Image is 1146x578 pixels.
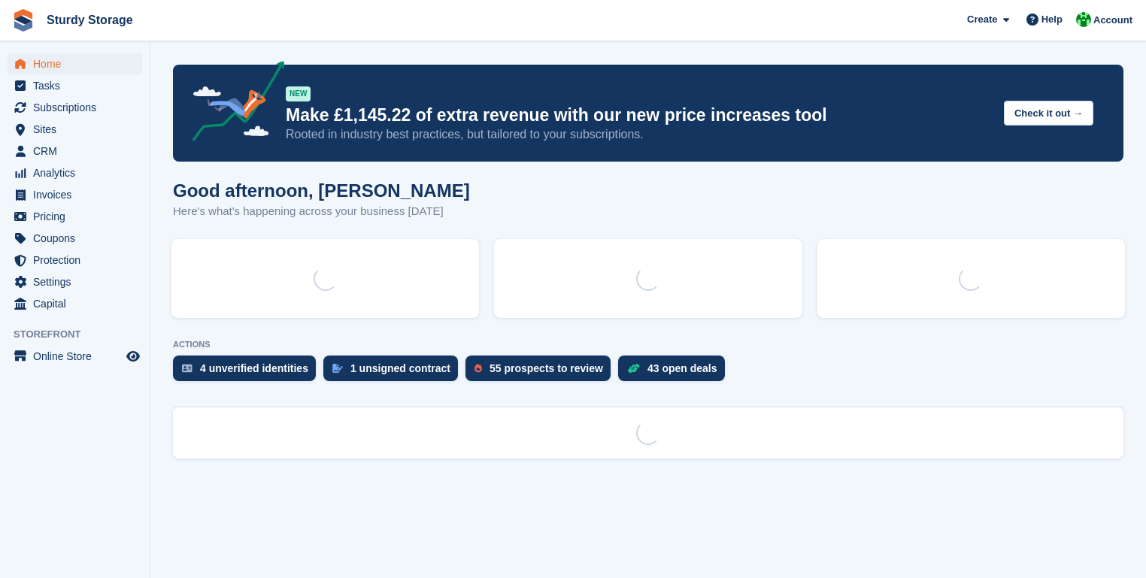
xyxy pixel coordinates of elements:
span: Coupons [33,228,123,249]
a: menu [8,141,142,162]
a: menu [8,206,142,227]
img: verify_identity-adf6edd0f0f0b5bbfe63781bf79b02c33cf7c696d77639b501bdc392416b5a36.svg [182,364,193,373]
a: 1 unsigned contract [323,356,465,389]
a: menu [8,228,142,249]
p: ACTIONS [173,340,1123,350]
span: Tasks [33,75,123,96]
span: Home [33,53,123,74]
span: Pricing [33,206,123,227]
button: Check it out → [1004,101,1093,126]
img: stora-icon-8386f47178a22dfd0bd8f6a31ec36ba5ce8667c1dd55bd0f319d3a0aa187defe.svg [12,9,35,32]
a: 55 prospects to review [465,356,618,389]
span: Capital [33,293,123,314]
span: Protection [33,250,123,271]
span: Subscriptions [33,97,123,118]
a: menu [8,184,142,205]
span: CRM [33,141,123,162]
a: menu [8,75,142,96]
p: Here's what's happening across your business [DATE] [173,203,470,220]
p: Rooted in industry best practices, but tailored to your subscriptions. [286,126,992,143]
a: menu [8,97,142,118]
a: menu [8,162,142,183]
span: Create [967,12,997,27]
span: Online Store [33,346,123,367]
img: Simon Sturdy [1076,12,1091,27]
a: 43 open deals [618,356,732,389]
img: prospect-51fa495bee0391a8d652442698ab0144808aea92771e9ea1ae160a38d050c398.svg [474,364,482,373]
span: Help [1041,12,1063,27]
div: NEW [286,86,311,101]
span: Analytics [33,162,123,183]
div: 55 prospects to review [490,362,603,374]
a: 4 unverified identities [173,356,323,389]
p: Make £1,145.22 of extra revenue with our new price increases tool [286,104,992,126]
span: Storefront [14,327,150,342]
div: 43 open deals [647,362,717,374]
a: menu [8,119,142,140]
span: Account [1093,13,1132,28]
div: 4 unverified identities [200,362,308,374]
a: menu [8,271,142,292]
span: Settings [33,271,123,292]
a: menu [8,250,142,271]
a: menu [8,53,142,74]
a: Preview store [124,347,142,365]
span: Sites [33,119,123,140]
h1: Good afternoon, [PERSON_NAME] [173,180,470,201]
img: contract_signature_icon-13c848040528278c33f63329250d36e43548de30e8caae1d1a13099fd9432cc5.svg [332,364,343,373]
img: price-adjustments-announcement-icon-8257ccfd72463d97f412b2fc003d46551f7dbcb40ab6d574587a9cd5c0d94... [180,61,285,147]
img: deal-1b604bf984904fb50ccaf53a9ad4b4a5d6e5aea283cecdc64d6e3604feb123c2.svg [627,363,640,374]
a: menu [8,293,142,314]
div: 1 unsigned contract [350,362,450,374]
a: menu [8,346,142,367]
a: Sturdy Storage [41,8,139,32]
span: Invoices [33,184,123,205]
